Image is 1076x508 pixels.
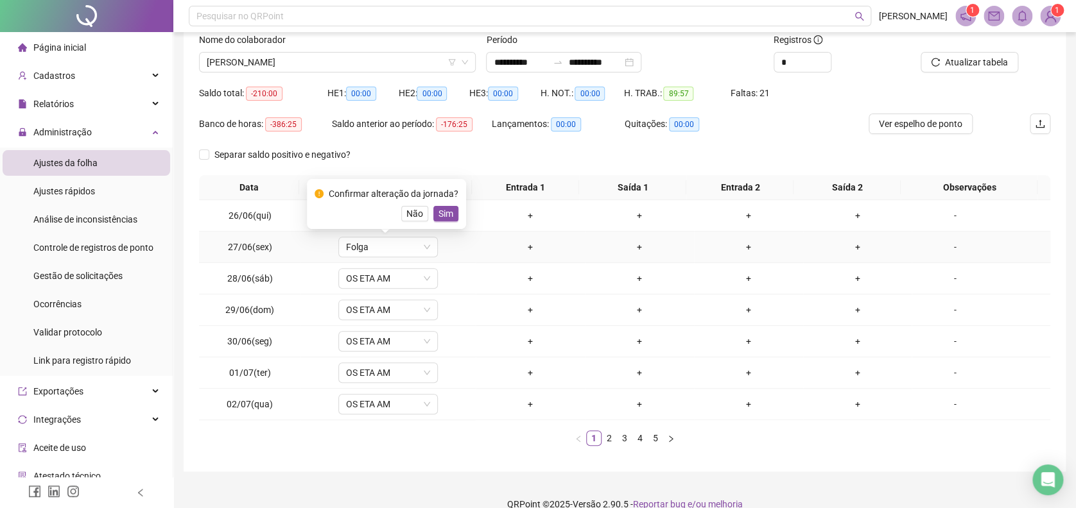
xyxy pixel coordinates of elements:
li: Página anterior [571,430,586,446]
span: facebook [28,485,41,498]
div: - [917,303,993,317]
div: + [808,397,907,411]
span: Integrações [33,414,81,425]
span: down [423,306,431,314]
div: + [808,334,907,348]
span: export [18,387,27,396]
a: 5 [648,431,663,445]
span: Ajustes da folha [33,158,98,168]
sup: Atualize o seu contato no menu Meus Dados [1051,4,1064,17]
th: Entrada 2 [686,175,794,200]
div: + [699,303,798,317]
li: 4 [632,430,648,446]
span: Não [406,207,423,221]
div: HE 1: [327,86,398,101]
a: 1 [587,431,601,445]
div: + [590,334,689,348]
div: H. NOT.: [540,86,623,101]
div: HE 2: [398,86,469,101]
span: 28/06(sáb) [227,273,273,284]
div: Open Intercom Messenger [1032,464,1063,495]
th: Saída 2 [794,175,901,200]
span: Faltas: 21 [730,88,769,98]
div: + [699,366,798,380]
button: left [571,430,586,446]
sup: 1 [966,4,979,17]
span: 00:00 [488,87,518,101]
div: HE 3: [469,86,540,101]
span: down [423,400,431,408]
span: search [855,12,864,21]
span: 02/07(qua) [227,399,273,409]
span: Sim [438,207,453,221]
span: exclamation-circle [315,189,324,198]
th: Saída 1 [579,175,686,200]
span: Aceite de uso [33,443,86,453]
span: instagram [67,485,80,498]
span: sync [18,415,27,424]
div: Saldo anterior ao período: [332,117,492,131]
span: down [423,243,431,251]
th: Jornadas [299,175,472,200]
div: + [699,208,798,223]
span: lock [18,128,27,137]
li: Próxima página [663,430,679,446]
span: 1 [1055,6,1059,15]
span: Administração [33,127,92,137]
a: 3 [618,431,632,445]
div: + [590,303,689,317]
a: 2 [602,431,616,445]
span: down [423,337,431,345]
div: + [481,240,580,254]
span: Atualizar tabela [945,55,1008,69]
span: notification [960,10,971,22]
button: right [663,430,679,446]
span: Cadastros [33,71,75,81]
span: Gestão de solicitações [33,271,123,281]
span: solution [18,471,27,480]
span: 26/06(qui) [229,210,272,221]
span: OS ETA AM [346,269,430,288]
th: Observações [901,175,1037,200]
span: 01/07(ter) [229,368,271,378]
div: + [590,397,689,411]
div: + [481,366,580,380]
span: OS ETA AM [346,394,430,414]
span: 27/06(sex) [228,242,272,252]
label: Nome do colaborador [199,33,294,47]
span: Controle de registros de ponto [33,242,153,253]
div: + [590,240,689,254]
li: 5 [648,430,663,446]
button: Sim [433,206,458,221]
span: home [18,43,27,52]
span: OS ETA AM [346,363,430,382]
span: 1 [970,6,975,15]
div: + [808,240,907,254]
div: + [481,334,580,348]
span: down [423,275,431,282]
span: Ver espelho de ponto [879,117,962,131]
span: 89:57 [663,87,693,101]
span: Atestado técnico [33,471,101,481]
span: audit [18,443,27,452]
label: Período [486,33,525,47]
span: 30/06(seg) [227,336,272,346]
span: -176:25 [436,117,473,131]
th: Entrada 1 [472,175,579,200]
div: + [481,303,580,317]
span: -210:00 [246,87,282,101]
div: + [699,240,798,254]
li: 1 [586,430,602,446]
div: + [481,397,580,411]
span: Exportações [33,386,83,396]
span: upload [1035,119,1045,129]
span: 00:00 [669,117,699,131]
span: 00:00 [346,87,376,101]
button: Atualizar tabela [921,52,1018,72]
span: Validar protocolo [33,327,102,337]
span: to [553,57,563,67]
div: - [917,240,993,254]
div: + [481,271,580,285]
div: - [917,366,993,380]
div: + [699,271,798,285]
